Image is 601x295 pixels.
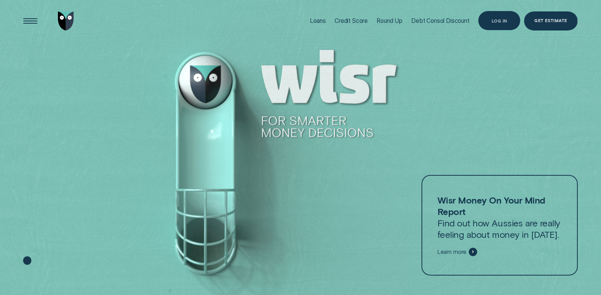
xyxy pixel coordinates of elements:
img: Wisr [58,11,74,30]
div: Credit Score [335,17,368,24]
div: Log in [492,19,507,23]
strong: Wisr Money On Your Mind Report [438,194,545,217]
div: Debt Consol Discount [411,17,470,24]
p: Find out how Aussies are really feeling about money in [DATE]. [438,194,562,240]
button: Open Menu [21,11,40,30]
a: Wisr Money On Your Mind ReportFind out how Aussies are really feeling about money in [DATE].Learn... [422,175,578,275]
button: Log in [478,11,521,30]
div: Round Up [377,17,402,24]
span: Learn more [438,249,467,255]
div: Loans [310,17,326,24]
a: Get Estimate [524,11,578,30]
